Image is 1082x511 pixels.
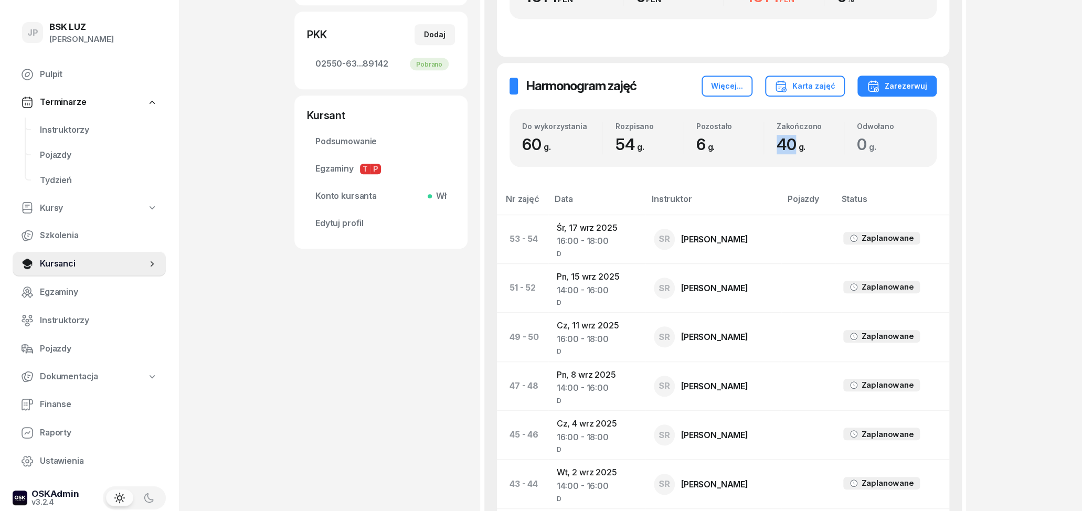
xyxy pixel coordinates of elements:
div: D [557,493,637,502]
td: Pn, 15 wrz 2025 [548,263,645,312]
div: D [557,297,637,306]
div: [PERSON_NAME] [681,235,748,243]
a: Ustawienia [13,449,166,474]
img: logo-xs-dark@2x.png [13,491,27,505]
div: Zakończono [777,122,844,131]
a: Instruktorzy [31,118,166,143]
span: Pojazdy [40,342,157,356]
div: [PERSON_NAME] [681,480,748,488]
span: Kursanci [40,257,147,271]
a: Pulpit [13,62,166,87]
span: Wł [432,189,447,203]
span: P [370,164,381,174]
div: Pozostało [696,122,763,131]
button: Zarezerwuj [857,76,937,97]
div: Karta zajęć [775,80,835,92]
div: [PERSON_NAME] [49,33,114,46]
th: Data [548,192,645,215]
div: 14:00 - 16:00 [557,480,637,493]
div: [PERSON_NAME] [681,333,748,341]
span: Pulpit [40,68,157,81]
small: g. [869,142,876,152]
a: Instruktorzy [13,308,166,333]
div: 16:00 - 18:00 [557,431,637,444]
span: 0 [857,135,882,154]
div: Zaplanowane [861,329,914,343]
span: Finanse [40,398,157,411]
th: Pojazdy [781,192,835,215]
a: Tydzień [31,168,166,193]
span: Konto kursanta [315,189,447,203]
td: 49 - 50 [497,313,548,361]
td: Cz, 4 wrz 2025 [548,411,645,460]
div: BSK LUZ [49,23,114,31]
div: OSKAdmin [31,489,79,498]
div: Zaplanowane [861,378,914,392]
a: Pojazdy [31,143,166,168]
div: 16:00 - 18:00 [557,333,637,346]
div: D [557,444,637,453]
button: Karta zajęć [765,76,845,97]
a: Kursy [13,196,166,220]
td: Pn, 8 wrz 2025 [548,361,645,410]
div: Pobrano [410,58,449,70]
th: Status [835,192,949,215]
span: SR [659,381,670,390]
a: Egzaminy [13,280,166,305]
th: Instruktor [645,192,781,215]
td: 53 - 54 [497,215,548,263]
div: D [557,248,637,257]
div: [PERSON_NAME] [681,431,748,439]
div: Rozpisano [616,122,683,131]
span: Tydzień [40,174,157,187]
span: Egzaminy [40,285,157,299]
h2: Harmonogram zajęć [526,78,637,94]
a: Dokumentacja [13,365,166,389]
span: Edytuj profil [315,217,447,230]
span: Instruktorzy [40,314,157,327]
small: g. [544,142,551,152]
button: Dodaj [415,24,455,45]
small: g. [798,142,805,152]
a: Terminarze [13,90,166,114]
a: Konto kursantaWł [307,184,455,209]
span: SR [659,235,670,243]
div: Do wykorzystania [522,122,602,131]
span: 02550-63...89142 [315,57,447,71]
td: Śr, 17 wrz 2025 [548,215,645,263]
a: Kursanci [13,251,166,276]
div: 14:00 - 16:00 [557,381,637,395]
td: 47 - 48 [497,361,548,410]
span: Szkolenia [40,229,157,242]
span: SR [659,480,670,488]
div: Kursant [307,108,455,123]
span: Raporty [40,426,157,440]
div: D [557,395,637,404]
span: Instruktorzy [40,123,157,137]
span: SR [659,431,670,440]
a: Finanse [13,392,166,417]
td: 43 - 44 [497,460,548,508]
a: Podsumowanie [307,129,455,154]
small: g. [707,142,715,152]
small: g. [637,142,644,152]
a: EgzaminyTP [307,156,455,182]
td: Wt, 2 wrz 2025 [548,460,645,508]
span: 54 [616,135,649,154]
td: 45 - 46 [497,411,548,460]
span: SR [659,333,670,342]
th: Nr zajęć [497,192,548,215]
div: [PERSON_NAME] [681,382,748,390]
div: v3.2.4 [31,498,79,506]
div: Odwołano [857,122,924,131]
span: 60 [522,135,556,154]
div: 14:00 - 16:00 [557,284,637,297]
div: Zaplanowane [861,280,914,294]
div: Zaplanowane [861,476,914,490]
div: Zaplanowane [861,231,914,245]
span: SR [659,284,670,293]
span: Dokumentacja [40,370,98,384]
button: Więcej... [702,76,752,97]
div: Dodaj [424,28,445,41]
div: Zarezerwuj [867,80,927,92]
